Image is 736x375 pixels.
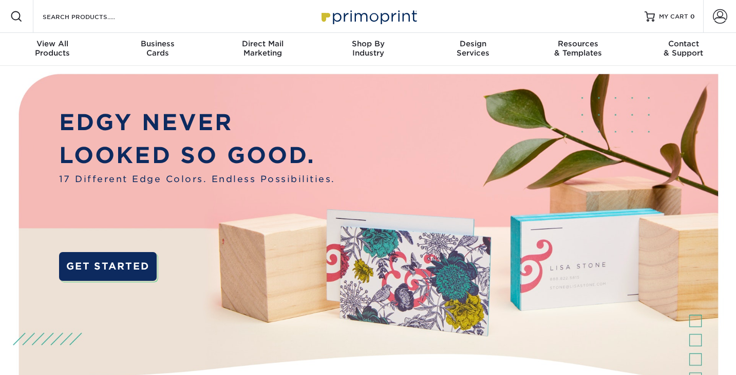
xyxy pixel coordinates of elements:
span: MY CART [659,12,688,21]
a: BusinessCards [105,33,211,66]
a: Resources& Templates [526,33,631,66]
a: Contact& Support [631,33,736,66]
a: DesignServices [421,33,526,66]
img: Primoprint [317,5,420,27]
div: Cards [105,39,211,58]
div: & Support [631,39,736,58]
span: Design [421,39,526,48]
a: GET STARTED [59,252,157,281]
div: Industry [315,39,421,58]
div: Marketing [210,39,315,58]
p: LOOKED SO GOOD. [59,139,335,172]
span: 17 Different Edge Colors. Endless Possibilities. [59,172,335,186]
span: Resources [526,39,631,48]
p: EDGY NEVER [59,106,335,139]
span: Direct Mail [210,39,315,48]
div: & Templates [526,39,631,58]
span: Contact [631,39,736,48]
input: SEARCH PRODUCTS..... [42,10,142,23]
span: 0 [690,13,695,20]
div: Services [421,39,526,58]
span: Business [105,39,211,48]
span: Shop By [315,39,421,48]
a: Shop ByIndustry [315,33,421,66]
a: Direct MailMarketing [210,33,315,66]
